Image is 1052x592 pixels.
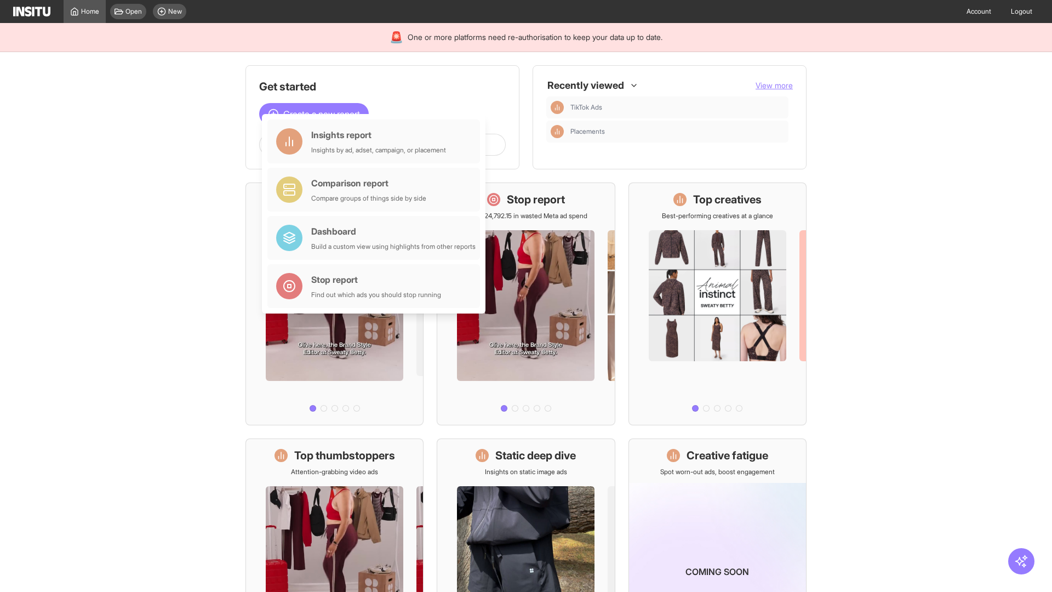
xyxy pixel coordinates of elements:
span: Home [81,7,99,16]
a: What's live nowSee all active ads instantly [245,183,424,425]
span: Create a new report [283,107,360,121]
span: Placements [570,127,605,136]
span: TikTok Ads [570,103,602,112]
div: Build a custom view using highlights from other reports [311,242,476,251]
button: Create a new report [259,103,369,125]
div: Insights [551,125,564,138]
span: One or more platforms need re-authorisation to keep your data up to date. [408,32,662,43]
a: Top creativesBest-performing creatives at a glance [628,183,807,425]
a: Stop reportSave £24,792.15 in wasted Meta ad spend [437,183,615,425]
div: Dashboard [311,225,476,238]
div: Insights [551,101,564,114]
span: New [168,7,182,16]
div: Compare groups of things side by side [311,194,426,203]
h1: Get started [259,79,506,94]
p: Attention-grabbing video ads [291,468,378,476]
button: View more [756,80,793,91]
div: Insights by ad, adset, campaign, or placement [311,146,446,155]
span: Placements [570,127,784,136]
p: Insights on static image ads [485,468,567,476]
div: Insights report [311,128,446,141]
p: Save £24,792.15 in wasted Meta ad spend [465,212,587,220]
div: Stop report [311,273,441,286]
p: Best-performing creatives at a glance [662,212,773,220]
h1: Top thumbstoppers [294,448,395,463]
span: TikTok Ads [570,103,784,112]
h1: Top creatives [693,192,762,207]
div: 🚨 [390,30,403,45]
div: Find out which ads you should stop running [311,291,441,299]
div: Comparison report [311,177,426,190]
h1: Stop report [507,192,565,207]
span: View more [756,81,793,90]
h1: Static deep dive [495,448,576,463]
img: Logo [13,7,50,16]
span: Open [125,7,142,16]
